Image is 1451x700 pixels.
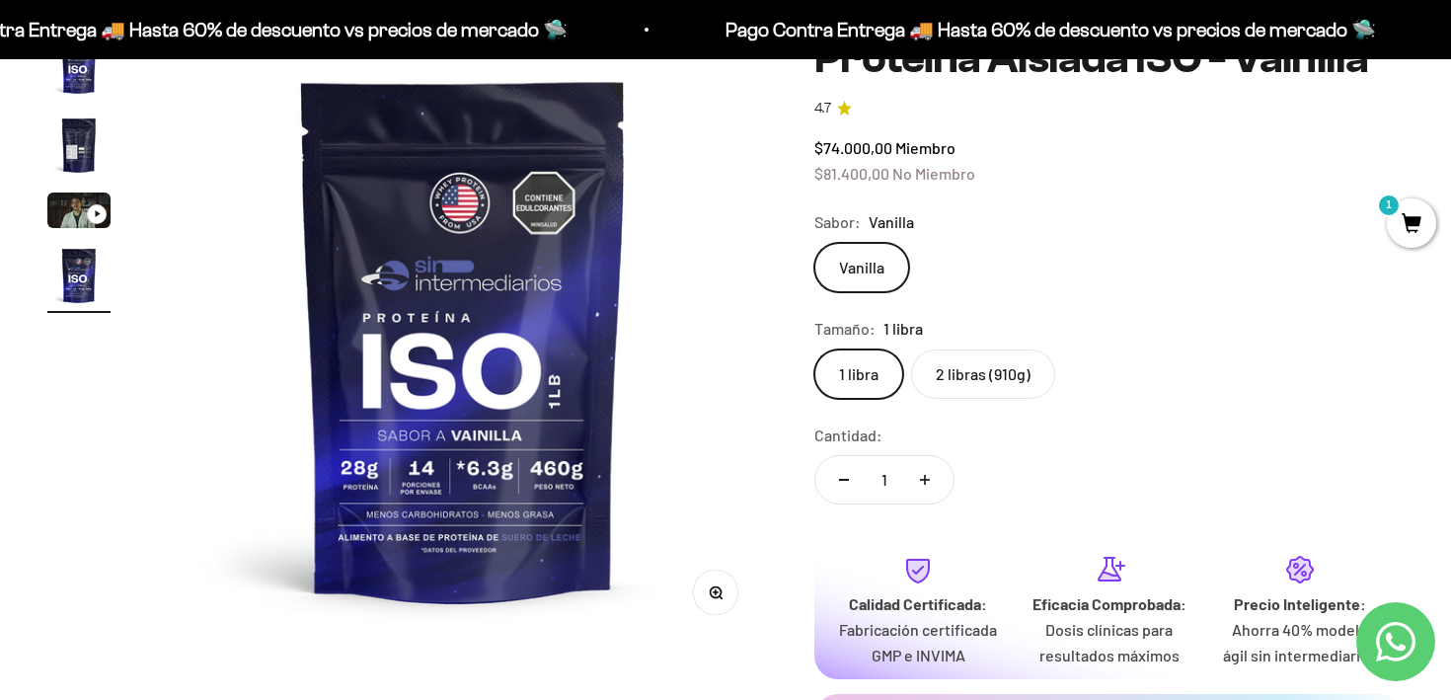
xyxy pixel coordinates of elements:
button: Ir al artículo 3 [47,193,111,234]
legend: Sabor: [814,209,861,235]
span: Enviar [323,296,407,330]
button: Aumentar cantidad [896,456,954,504]
div: Reseñas de otros clientes [24,133,409,168]
p: Dosis clínicas para resultados máximos [1030,617,1189,667]
span: No Miembro [892,164,975,183]
p: Pago Contra Entrega 🚚 Hasta 60% de descuento vs precios de mercado 🛸 [79,14,729,45]
span: $74.000,00 [814,138,892,157]
legend: Tamaño: [814,316,876,342]
div: Más información sobre los ingredientes [24,94,409,128]
div: Un mejor precio [24,252,409,286]
p: ¿Qué te haría sentir más seguro de comprar este producto? [24,32,409,77]
button: Ir al artículo 1 [47,35,111,104]
span: $81.400,00 [814,164,889,183]
div: Un video del producto [24,212,409,247]
label: Cantidad: [814,423,882,448]
a: 4.74.7 de 5.0 estrellas [814,98,1404,119]
button: Reducir cantidad [815,456,873,504]
img: Proteína Aislada ISO - Vainilla [47,244,111,307]
span: Vanilla [869,209,914,235]
span: 4.7 [814,98,831,119]
span: 1 libra [883,316,923,342]
p: Ahorra 40% modelo ágil sin intermediarios [1220,617,1380,667]
button: Ir al artículo 4 [47,244,111,313]
mark: 1 [1377,194,1401,217]
img: Proteína Aislada ISO - Vainilla [47,35,111,98]
img: Proteína Aislada ISO - Vainilla [47,114,111,177]
button: Enviar [321,296,409,330]
span: Miembro [895,138,955,157]
button: Ir al artículo 2 [47,114,111,183]
p: Fabricación certificada GMP e INVIMA [838,617,998,667]
div: Una promoción especial [24,173,409,207]
strong: Eficacia Comprobada: [1032,594,1186,613]
strong: Precio Inteligente: [1234,594,1366,613]
a: 1 [1387,214,1436,236]
strong: Calidad Certificada: [849,594,987,613]
img: Proteína Aislada ISO - Vainilla [159,35,768,644]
